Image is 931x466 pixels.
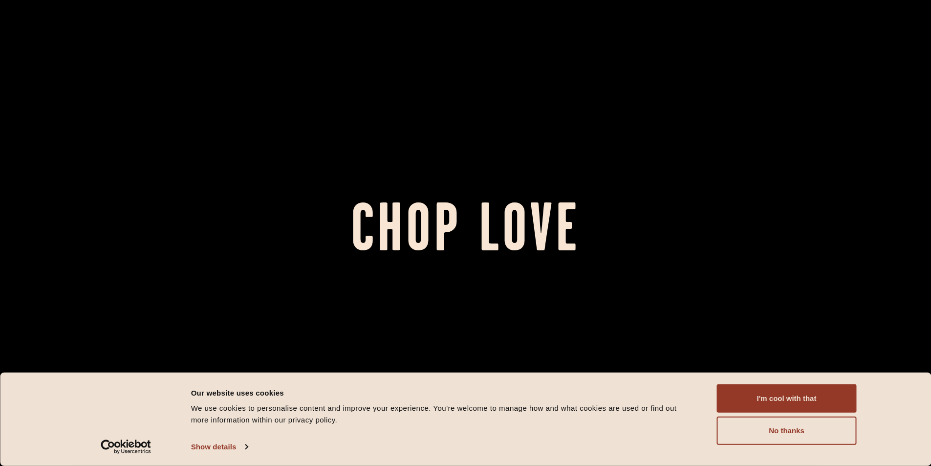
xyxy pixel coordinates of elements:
[191,440,248,454] a: Show details
[717,417,857,445] button: No thanks
[191,402,695,426] div: We use cookies to personalise content and improve your experience. You're welcome to manage how a...
[717,384,857,413] button: I'm cool with that
[191,387,695,399] div: Our website uses cookies
[83,440,169,454] a: Usercentrics Cookiebot - opens in a new window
